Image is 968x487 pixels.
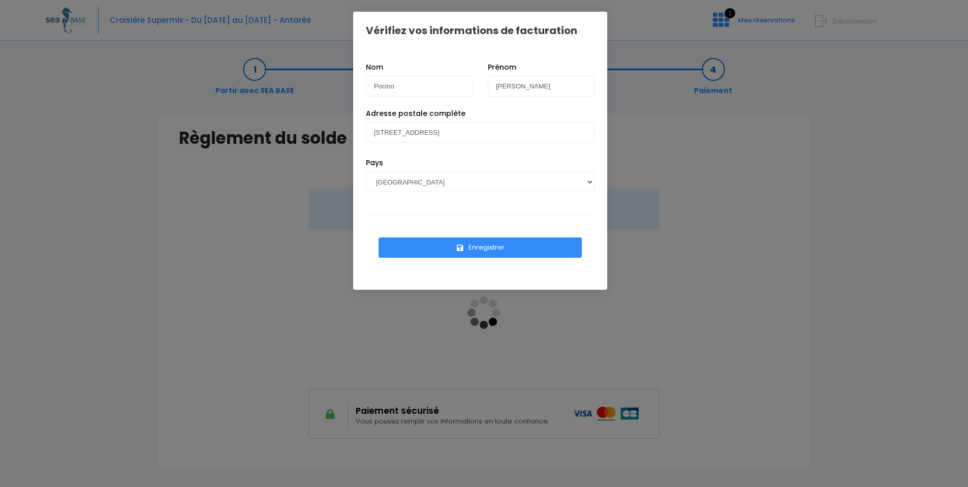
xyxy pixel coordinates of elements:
label: Pays [366,158,383,168]
label: Nom [366,62,383,73]
button: Enregistrer [379,237,582,258]
h1: Vérifiez vos informations de facturation [366,24,577,37]
label: Adresse postale complète [366,108,465,119]
label: Prénom [488,62,516,73]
